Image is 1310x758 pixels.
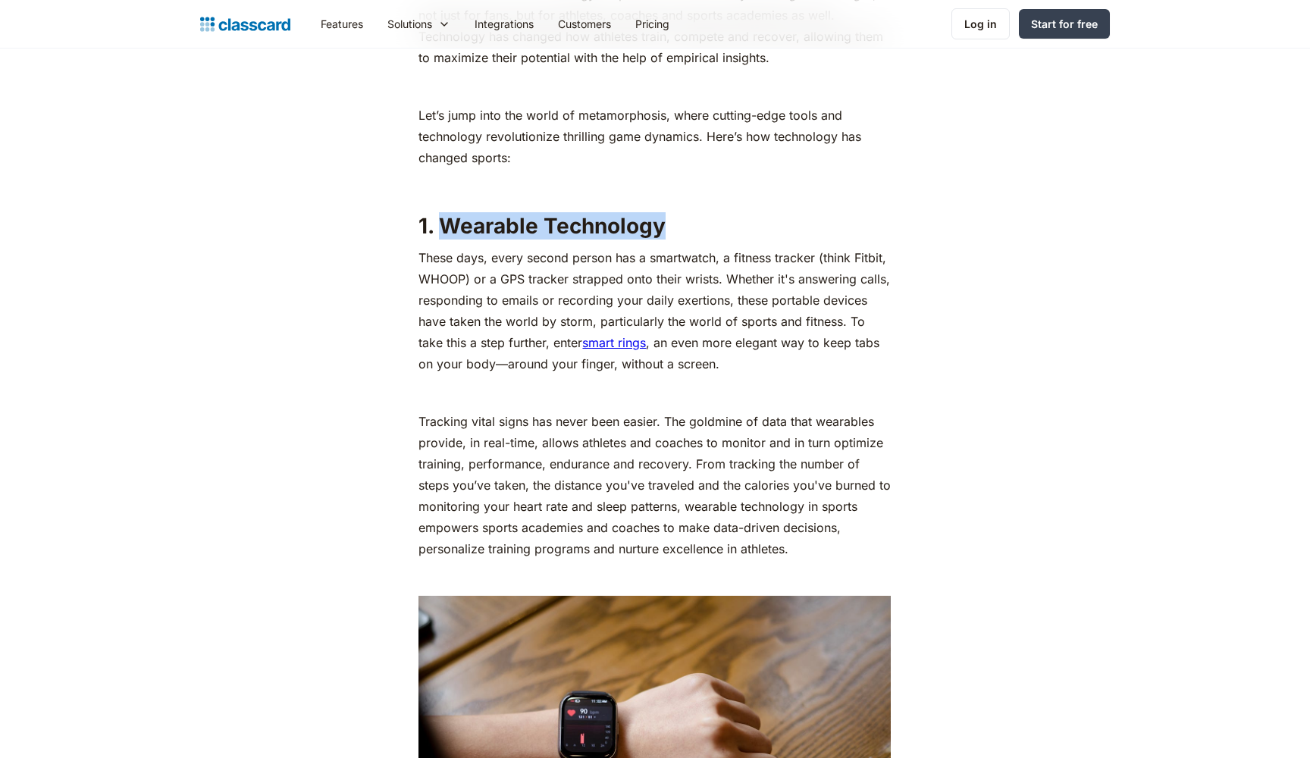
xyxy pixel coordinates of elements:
a: Integrations [462,7,546,41]
p: Let’s jump into the world of metamorphosis, where cutting-edge tools and technology revolutionize... [418,105,891,168]
p: ‍ [418,176,891,197]
p: Tracking vital signs has never been easier. The goldmine of data that wearables provide, in real-... [418,411,891,559]
a: Log in [951,8,1010,39]
div: Start for free [1031,16,1098,32]
p: ‍ [418,76,891,97]
a: home [200,14,290,35]
p: These days, every second person has a smartwatch, a fitness tracker (think Fitbit, WHOOP) or a GP... [418,247,891,374]
h2: 1. Wearable Technology [418,212,891,240]
a: Start for free [1019,9,1110,39]
p: ‍ [418,382,891,403]
a: Customers [546,7,623,41]
div: Log in [964,16,997,32]
p: ‍ [418,567,891,588]
div: Solutions [387,16,432,32]
div: Solutions [375,7,462,41]
a: Features [309,7,375,41]
a: smart rings [582,335,646,350]
a: Pricing [623,7,682,41]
